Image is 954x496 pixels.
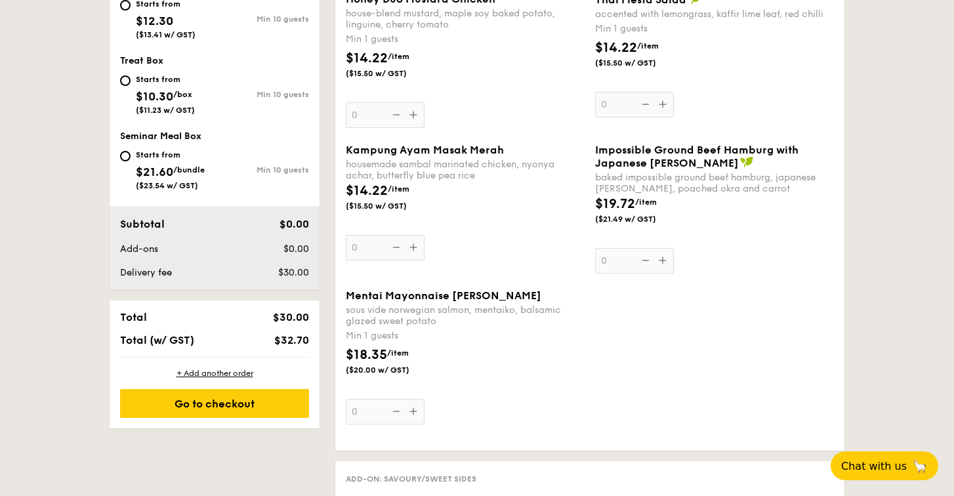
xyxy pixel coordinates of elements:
img: icon-vegan.f8ff3823.svg [740,156,753,168]
div: accented with lemongrass, kaffir lime leaf, red chilli [595,9,834,20]
span: ($23.54 w/ GST) [136,181,198,190]
span: ($15.50 w/ GST) [595,58,684,68]
span: $14.22 [346,183,388,199]
div: sous vide norwegian salmon, mentaiko, balsamic glazed sweet potato [346,304,585,327]
span: /item [635,197,657,207]
span: Total [120,311,147,323]
div: baked impossible ground beef hamburg, japanese [PERSON_NAME], poached okra and carrot [595,172,834,194]
span: 🦙 [912,459,928,474]
span: ($15.50 w/ GST) [346,201,435,211]
span: ($15.50 w/ GST) [346,68,435,79]
span: ($21.49 w/ GST) [595,214,684,224]
span: /bundle [173,165,205,175]
span: ($20.00 w/ GST) [346,365,435,375]
span: $10.30 [136,89,173,104]
span: Treat Box [120,55,163,66]
button: Chat with us🦙 [831,451,938,480]
span: /box [173,90,192,99]
span: Total (w/ GST) [120,334,194,346]
span: Add-on: Savoury/Sweet Sides [346,474,476,484]
span: $0.00 [283,243,309,255]
span: Mentai Mayonnaise [PERSON_NAME] [346,289,541,302]
span: $12.30 [136,14,173,28]
span: Impossible Ground Beef Hamburg with Japanese [PERSON_NAME] [595,144,798,169]
span: Subtotal [120,218,165,230]
span: Delivery fee [120,267,172,278]
input: Starts from$10.30/box($11.23 w/ GST)Min 10 guests [120,75,131,86]
div: Min 1 guests [346,33,585,46]
div: Min 1 guests [346,329,585,342]
span: $32.70 [274,334,309,346]
span: /item [637,41,659,51]
span: $21.60 [136,165,173,179]
span: Chat with us [841,460,907,472]
input: Starts from$21.60/bundle($23.54 w/ GST)Min 10 guests [120,151,131,161]
span: /item [387,348,409,358]
div: house-blend mustard, maple soy baked potato, linguine, cherry tomato [346,8,585,30]
div: Min 10 guests [215,90,309,99]
div: Min 10 guests [215,14,309,24]
span: $18.35 [346,347,387,363]
span: $14.22 [595,40,637,56]
span: Add-ons [120,243,158,255]
span: ($11.23 w/ GST) [136,106,195,115]
span: $14.22 [346,51,388,66]
div: Starts from [136,74,195,85]
div: housemade sambal marinated chicken, nyonya achar, butterfly blue pea rice [346,159,585,181]
span: $19.72 [595,196,635,212]
span: ($13.41 w/ GST) [136,30,196,39]
span: $30.00 [278,267,309,278]
span: /item [388,52,409,61]
span: /item [388,184,409,194]
span: Kampung Ayam Masak Merah [346,144,504,156]
span: Seminar Meal Box [120,131,201,142]
div: Go to checkout [120,389,309,418]
span: $30.00 [273,311,309,323]
div: Starts from [136,150,205,160]
div: Min 10 guests [215,165,309,175]
div: + Add another order [120,368,309,379]
div: Min 1 guests [595,22,834,35]
span: $0.00 [280,218,309,230]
